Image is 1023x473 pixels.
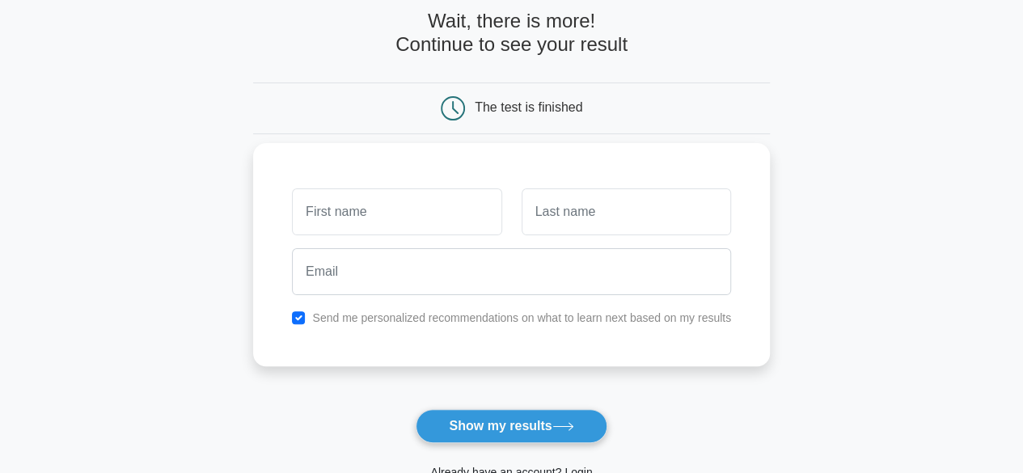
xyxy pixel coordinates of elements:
input: First name [292,188,501,235]
button: Show my results [416,409,607,443]
label: Send me personalized recommendations on what to learn next based on my results [312,311,731,324]
h4: Wait, there is more! Continue to see your result [253,10,770,57]
input: Last name [522,188,731,235]
input: Email [292,248,731,295]
div: The test is finished [475,100,582,114]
